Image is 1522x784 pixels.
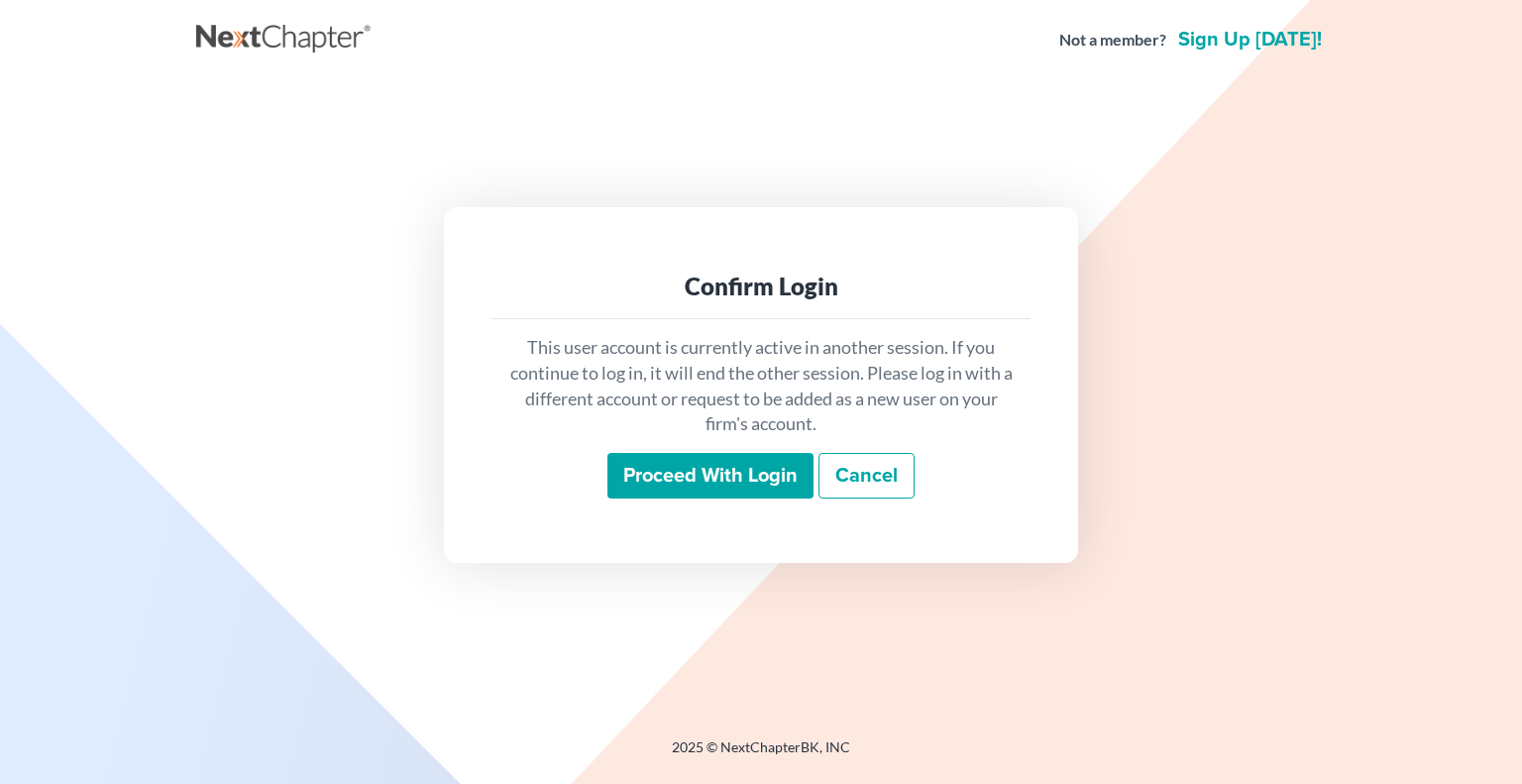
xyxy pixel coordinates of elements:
[607,453,814,499] input: Proceed with login
[507,335,1015,437] p: This user account is currently active in another session. If you continue to log in, it will end ...
[507,271,1015,302] div: Confirm Login
[1059,29,1166,52] strong: Not a member?
[196,737,1326,773] div: 2025 © NextChapterBK, INC
[1174,30,1326,50] a: Sign up [DATE]!
[818,453,915,499] a: Cancel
